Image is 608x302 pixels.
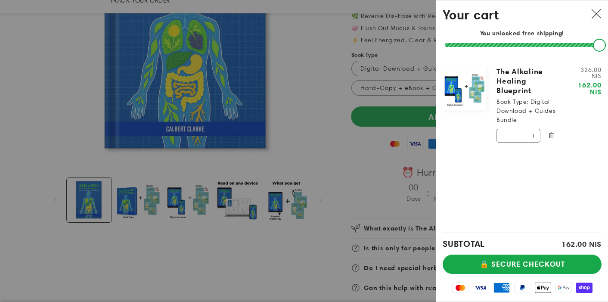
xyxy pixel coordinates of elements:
button: Close [587,5,606,24]
button: Remove The Alkaline Healing Blueprint - Digital Download + Guides Bundle [545,129,558,142]
p: 162.00 NIS [561,240,602,248]
button: 🔒 SECURE CHECKOUT [443,255,602,274]
input: Quantity for The Alkaline Healing Blueprint [511,129,526,143]
dt: Book Type: [496,98,528,106]
span: 162.00 NIS [574,81,602,95]
a: The Alkaline Healing Blueprint [496,67,563,95]
dd: Digital Download + Guides Bundle [496,98,555,124]
h2: Your cart [443,7,499,23]
h2: SUBTOTAL [443,240,485,248]
p: You unlocked free shipping! [443,29,602,37]
s: 326.00 NIS [574,67,602,79]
